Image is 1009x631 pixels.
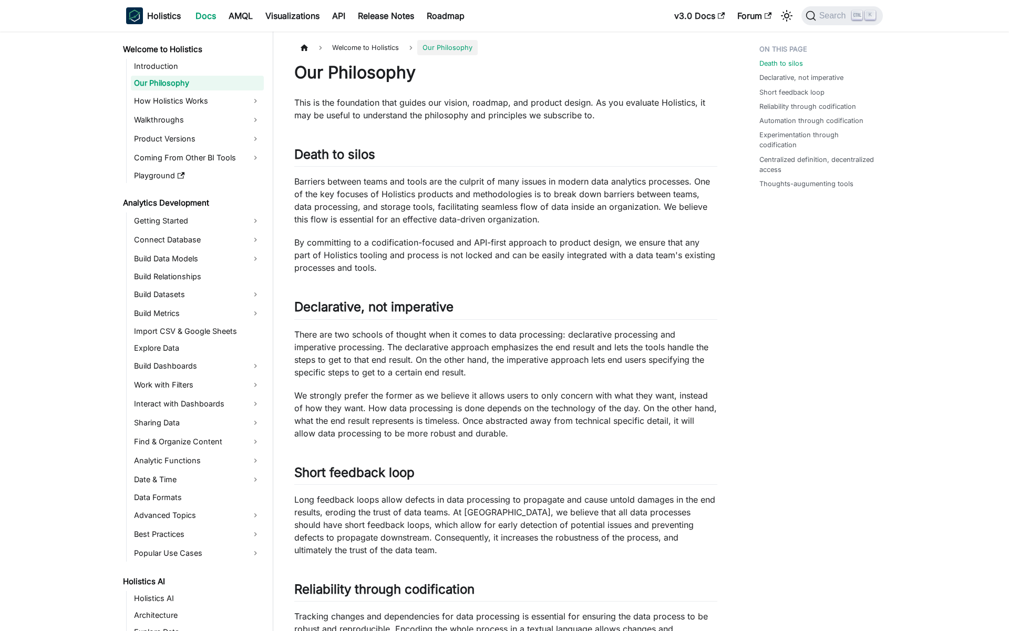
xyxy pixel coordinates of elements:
[294,175,717,226] p: Barriers between teams and tools are the culprit of many issues in modern data analytics processe...
[326,7,352,24] a: API
[759,179,853,189] a: Thoughts-augumenting tools
[131,286,264,303] a: Build Datasets
[294,465,717,485] h2: Short feedback loop
[294,96,717,121] p: This is the foundation that guides our vision, roadmap, and product design. As you evaluate Holis...
[116,32,273,631] nav: Docs sidebar
[131,452,264,469] a: Analytic Functions
[668,7,731,24] a: v3.0 Docs
[131,414,264,431] a: Sharing Data
[131,231,264,248] a: Connect Database
[294,299,717,319] h2: Declarative, not imperative
[131,433,264,450] a: Find & Organize Content
[131,93,264,109] a: How Holistics Works
[294,328,717,379] p: There are two schools of thought when it comes to data processing: declarative processing and imp...
[294,582,717,602] h2: Reliability through codification
[147,9,181,22] b: Holistics
[865,11,876,20] kbd: K
[131,212,264,229] a: Getting Started
[120,42,264,57] a: Welcome to Holistics
[801,6,883,25] button: Search (Ctrl+K)
[131,591,264,606] a: Holistics AI
[759,87,825,97] a: Short feedback loop
[259,7,326,24] a: Visualizations
[294,493,717,556] p: Long feedback loops allow defects in data processing to propagate and cause untold damages in the...
[759,101,856,111] a: Reliability through codification
[294,62,717,83] h1: Our Philosophy
[131,168,264,183] a: Playground
[131,545,264,562] a: Popular Use Cases
[131,130,264,147] a: Product Versions
[131,250,264,267] a: Build Data Models
[816,11,852,21] span: Search
[126,7,143,24] img: Holistics
[131,358,264,374] a: Build Dashboards
[731,7,778,24] a: Forum
[131,76,264,90] a: Our Philosophy
[294,40,717,55] nav: Breadcrumbs
[131,324,264,339] a: Import CSV & Google Sheets
[131,490,264,505] a: Data Formats
[131,59,264,74] a: Introduction
[420,7,471,24] a: Roadmap
[131,305,264,322] a: Build Metrics
[131,149,264,166] a: Coming From Other BI Tools
[131,608,264,623] a: Architecture
[417,40,478,55] span: Our Philosophy
[222,7,259,24] a: AMQL
[131,507,264,524] a: Advanced Topics
[131,376,264,393] a: Work with Filters
[759,58,803,68] a: Death to silos
[759,73,843,83] a: Declarative, not imperative
[759,130,877,150] a: Experimentation through codification
[759,116,863,126] a: Automation through codification
[131,471,264,488] a: Date & Time
[294,389,717,440] p: We strongly prefer the former as we believe it allows users to only concern with what they want, ...
[778,7,795,24] button: Switch between dark and light mode (currently light mode)
[131,526,264,543] a: Best Practices
[120,574,264,589] a: Holistics AI
[352,7,420,24] a: Release Notes
[131,395,264,412] a: Interact with Dashboards
[189,7,222,24] a: Docs
[294,40,314,55] a: Home page
[294,147,717,167] h2: Death to silos
[131,269,264,284] a: Build Relationships
[759,155,877,175] a: Centralized definition, decentralized access
[294,236,717,274] p: By committing to a codification-focused and API-first approach to product design, we ensure that ...
[126,7,181,24] a: HolisticsHolistics
[131,111,264,128] a: Walkthroughs
[327,40,404,55] span: Welcome to Holistics
[120,196,264,210] a: Analytics Development
[131,341,264,355] a: Explore Data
